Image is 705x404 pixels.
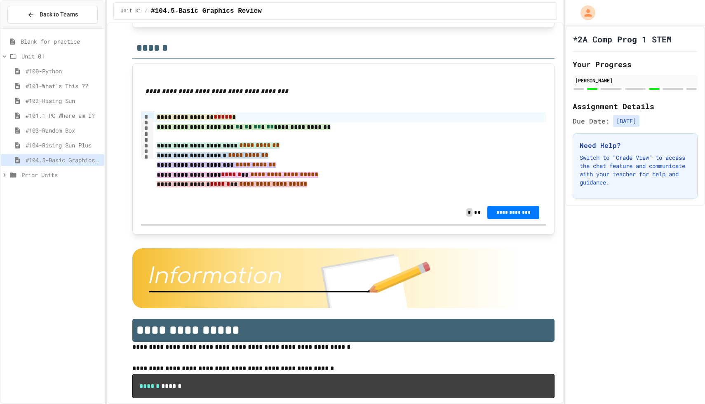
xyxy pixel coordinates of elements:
span: Unit 01 [120,8,141,14]
span: #102-Rising Sun [26,96,101,105]
span: #104-Rising Sun Plus [26,141,101,149]
span: #104.5-Basic Graphics Review [26,156,101,164]
span: #101.1-PC-Where am I? [26,111,101,120]
span: [DATE] [613,115,639,127]
span: Due Date: [573,116,610,126]
span: / [145,8,148,14]
h2: Your Progress [573,58,698,70]
button: Back to Teams [7,6,98,23]
span: #100-Python [26,67,101,75]
div: [PERSON_NAME] [575,77,695,84]
div: My Account [572,3,597,22]
h2: Assignment Details [573,100,698,112]
span: Back to Teams [40,10,78,19]
span: #104.5-Basic Graphics Review [151,6,262,16]
h1: *2A Comp Prog 1 STEM [573,33,672,45]
h3: Need Help? [580,140,691,150]
span: #101-What's This ?? [26,82,101,90]
p: Switch to "Grade View" to access the chat feature and communicate with your teacher for help and ... [580,154,691,187]
span: Unit 01 [21,52,101,61]
span: Prior Units [21,170,101,179]
span: Blank for practice [21,37,101,46]
span: #103-Random Box [26,126,101,135]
